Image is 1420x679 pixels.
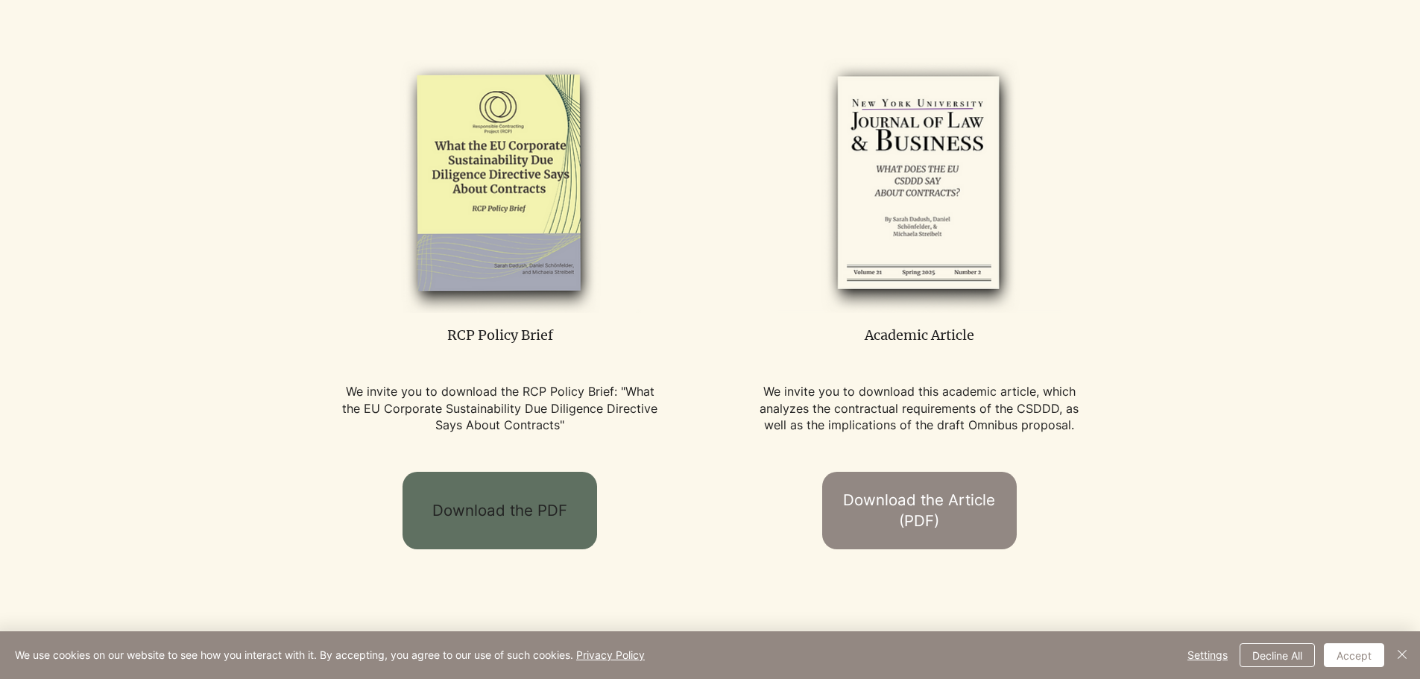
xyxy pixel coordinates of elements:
p: We invite you to download this academic article, which analyzes the contractual requirements of t... [757,383,1082,433]
span: Settings [1187,644,1228,666]
button: Accept [1324,643,1384,667]
img: CSDDD_policy_brief_edited.png [359,55,640,312]
a: Privacy Policy [576,648,645,661]
span: We invite you to download the RCP Policy Brief: "What the EU Corporate Sustainability Due Diligen... [342,384,657,432]
span: Download the Article (PDF) [836,490,1003,532]
p: RCP Policy Brief [338,326,662,344]
a: Download the PDF [403,472,597,549]
p: Academic Article [757,326,1082,344]
button: Decline All [1240,643,1315,667]
button: Close [1393,643,1411,667]
a: Download the Article (PDF) [822,472,1017,549]
span: Download the PDF [432,500,567,522]
span: We use cookies on our website to see how you interact with it. By accepting, you agree to our use... [15,648,645,662]
img: Close [1393,645,1411,663]
img: RCP Toolkit Cover Mockups 1 (6)_edited.png [778,55,1060,312]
